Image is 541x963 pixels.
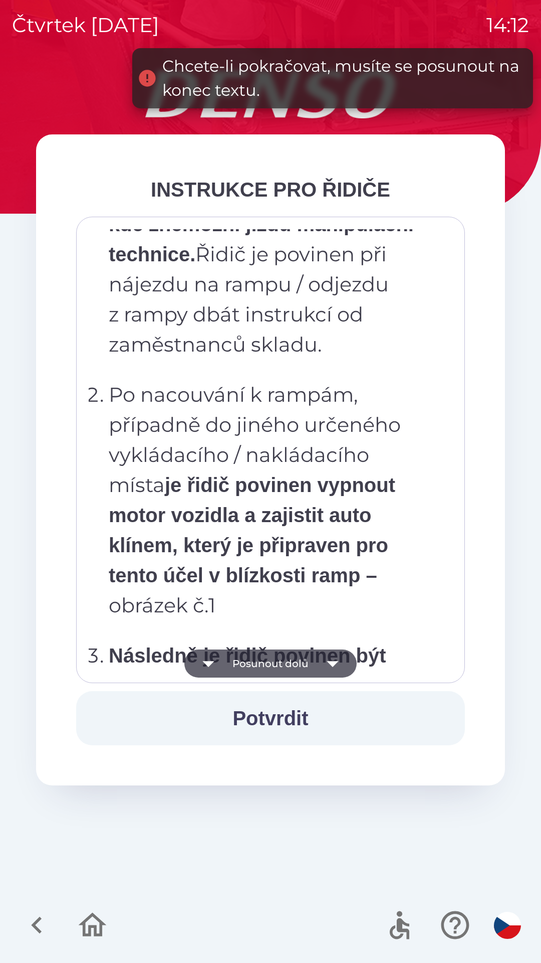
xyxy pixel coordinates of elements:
p: 14:12 [486,10,529,40]
button: Potvrdit [76,691,465,745]
strong: je řidič povinen vypnout motor vozidla a zajistit auto klínem, který je připraven pro tento účel ... [109,474,395,586]
div: INSTRUKCE PRO ŘIDIČE [76,175,465,205]
strong: Následně je řidič povinen být přítomen u nakládky zboží / vykládky obalů. Bez vypnutého motoru, z... [109,645,406,817]
button: Posunout dolů [184,650,357,678]
img: cs flag [494,912,521,939]
img: Logo [36,70,505,118]
p: Po nacouvání k rampám, případně do jiného určeného vykládacího / nakládacího místa obrázek č.1 [109,380,438,620]
p: čtvrtek [DATE] [12,10,159,40]
div: Chcete-li pokračovat, musíte se posunout na konec textu. [162,54,523,102]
